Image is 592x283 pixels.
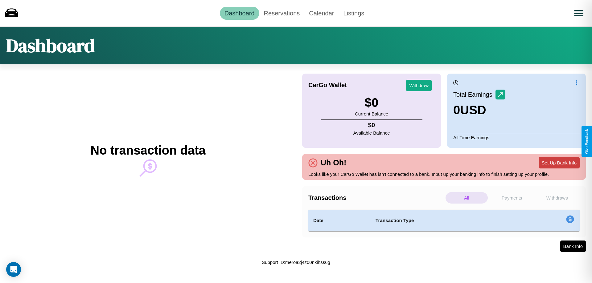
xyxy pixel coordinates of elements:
[308,194,444,201] h4: Transactions
[90,144,205,157] h2: No transaction data
[6,33,95,58] h1: Dashboard
[376,217,516,224] h4: Transaction Type
[308,82,347,89] h4: CarGo Wallet
[353,129,390,137] p: Available Balance
[259,7,305,20] a: Reservations
[6,262,21,277] div: Open Intercom Messenger
[536,192,578,204] p: Withdraws
[353,122,390,129] h4: $ 0
[262,258,330,266] p: Support ID: meroa2j4z00nkihss6g
[585,129,589,154] div: Give Feedback
[491,192,533,204] p: Payments
[570,5,587,22] button: Open menu
[453,103,505,117] h3: 0 USD
[308,170,580,178] p: Looks like your CarGo Wallet has isn't connected to a bank. Input up your banking info to finish ...
[339,7,369,20] a: Listings
[539,157,580,168] button: Set Up Bank Info
[318,158,349,167] h4: Uh Oh!
[313,217,366,224] h4: Date
[453,133,580,142] p: All Time Earnings
[406,80,432,91] button: Withdraw
[560,241,586,252] button: Bank Info
[355,110,388,118] p: Current Balance
[304,7,339,20] a: Calendar
[446,192,488,204] p: All
[453,89,495,100] p: Total Earnings
[308,210,580,231] table: simple table
[355,96,388,110] h3: $ 0
[220,7,259,20] a: Dashboard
